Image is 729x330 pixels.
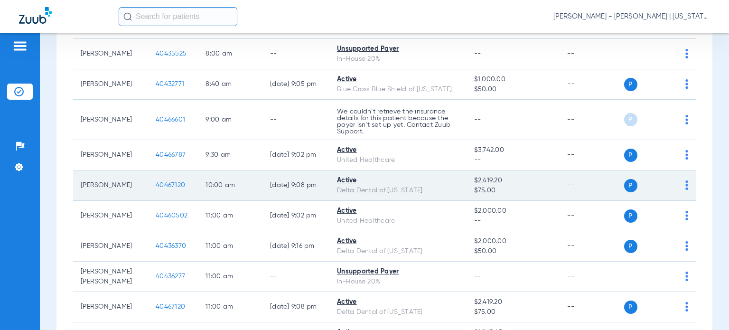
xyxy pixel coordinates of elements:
[685,150,688,160] img: group-dot-blue.svg
[560,201,624,231] td: --
[560,39,624,69] td: --
[262,100,329,140] td: --
[156,116,185,123] span: 40466601
[337,176,459,186] div: Active
[337,145,459,155] div: Active
[198,201,262,231] td: 11:00 AM
[73,69,148,100] td: [PERSON_NAME]
[624,78,637,91] span: P
[337,246,459,256] div: Delta Dental of [US_STATE]
[685,211,688,220] img: group-dot-blue.svg
[156,273,185,280] span: 40436277
[73,292,148,322] td: [PERSON_NAME]
[73,262,148,292] td: [PERSON_NAME] [PERSON_NAME]
[685,115,688,124] img: group-dot-blue.svg
[474,85,552,94] span: $50.00
[337,108,459,135] p: We couldn’t retrieve the insurance details for this patient because the payer isn’t set up yet. C...
[682,284,729,330] iframe: Chat Widget
[474,273,481,280] span: --
[474,116,481,123] span: --
[262,262,329,292] td: --
[198,231,262,262] td: 11:00 AM
[474,246,552,256] span: $50.00
[262,231,329,262] td: [DATE] 9:16 PM
[156,151,186,158] span: 40466787
[337,216,459,226] div: United Healthcare
[560,292,624,322] td: --
[73,140,148,170] td: [PERSON_NAME]
[337,155,459,165] div: United Healthcare
[337,267,459,277] div: Unsupported Payer
[19,7,52,24] img: Zuub Logo
[119,7,237,26] input: Search for patients
[560,140,624,170] td: --
[73,231,148,262] td: [PERSON_NAME]
[337,75,459,85] div: Active
[624,179,637,192] span: P
[560,100,624,140] td: --
[198,170,262,201] td: 10:00 AM
[156,243,186,249] span: 40436370
[685,49,688,58] img: group-dot-blue.svg
[198,262,262,292] td: 11:00 AM
[474,297,552,307] span: $2,419.20
[337,307,459,317] div: Delta Dental of [US_STATE]
[262,69,329,100] td: [DATE] 9:05 PM
[474,236,552,246] span: $2,000.00
[156,212,187,219] span: 40460502
[685,180,688,190] img: group-dot-blue.svg
[337,44,459,54] div: Unsupported Payer
[262,201,329,231] td: [DATE] 9:02 PM
[198,69,262,100] td: 8:40 AM
[474,145,552,155] span: $3,742.00
[337,277,459,287] div: In-House 20%
[262,292,329,322] td: [DATE] 9:08 PM
[73,201,148,231] td: [PERSON_NAME]
[685,79,688,89] img: group-dot-blue.svg
[337,297,459,307] div: Active
[198,292,262,322] td: 11:00 AM
[198,140,262,170] td: 9:30 AM
[156,81,184,87] span: 40432771
[560,69,624,100] td: --
[262,140,329,170] td: [DATE] 9:02 PM
[553,12,710,21] span: [PERSON_NAME] - [PERSON_NAME] | [US_STATE] Family Dentistry
[560,231,624,262] td: --
[337,85,459,94] div: Blue Cross Blue Shield of [US_STATE]
[474,216,552,226] span: --
[474,206,552,216] span: $2,000.00
[685,272,688,281] img: group-dot-blue.svg
[156,303,185,310] span: 40467120
[624,209,637,223] span: P
[198,100,262,140] td: 9:00 AM
[337,206,459,216] div: Active
[685,241,688,251] img: group-dot-blue.svg
[560,170,624,201] td: --
[474,186,552,196] span: $75.00
[337,54,459,64] div: In-House 20%
[73,170,148,201] td: [PERSON_NAME]
[474,50,481,57] span: --
[474,307,552,317] span: $75.00
[337,236,459,246] div: Active
[337,186,459,196] div: Delta Dental of [US_STATE]
[262,170,329,201] td: [DATE] 9:08 PM
[198,39,262,69] td: 8:00 AM
[624,149,637,162] span: P
[123,12,132,21] img: Search Icon
[73,100,148,140] td: [PERSON_NAME]
[156,182,185,189] span: 40467120
[156,50,187,57] span: 40435525
[262,39,329,69] td: --
[560,262,624,292] td: --
[474,176,552,186] span: $2,419.20
[474,75,552,85] span: $1,000.00
[73,39,148,69] td: [PERSON_NAME]
[474,155,552,165] span: --
[624,301,637,314] span: P
[624,113,637,126] span: P
[624,240,637,253] span: P
[12,40,28,52] img: hamburger-icon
